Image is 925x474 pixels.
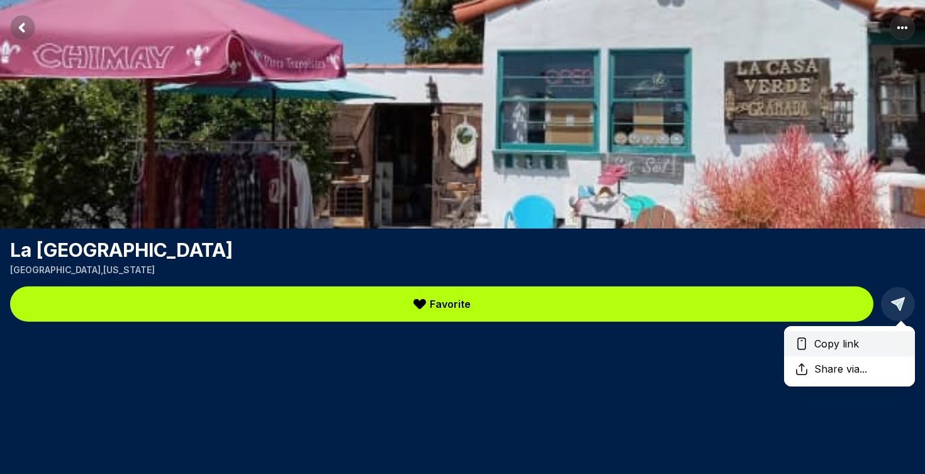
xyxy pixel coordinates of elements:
[809,336,864,351] span: Copy link
[10,264,915,276] p: [GEOGRAPHIC_DATA] , [US_STATE]
[10,239,915,261] h1: La [GEOGRAPHIC_DATA]
[10,286,873,322] button: Favorite
[809,361,872,376] span: Share via...
[430,296,471,312] span: Favorite
[10,15,35,40] button: Return to previous page
[890,15,915,40] button: More options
